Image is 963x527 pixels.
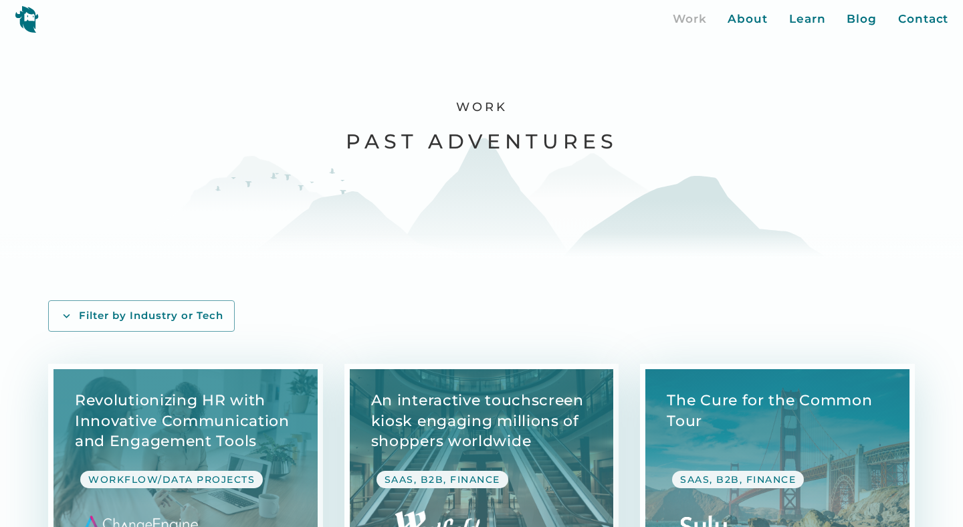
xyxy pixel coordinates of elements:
a: Blog [847,11,877,28]
div: Filter by Industry or Tech [79,309,223,323]
a: Contact [898,11,948,28]
a: About [728,11,768,28]
a: Filter by Industry or Tech [48,300,235,332]
img: yeti logo icon [15,5,39,33]
a: Work [673,11,707,28]
h2: Past Adventures [346,128,618,154]
h1: Work [456,100,508,115]
a: Learn [789,11,826,28]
